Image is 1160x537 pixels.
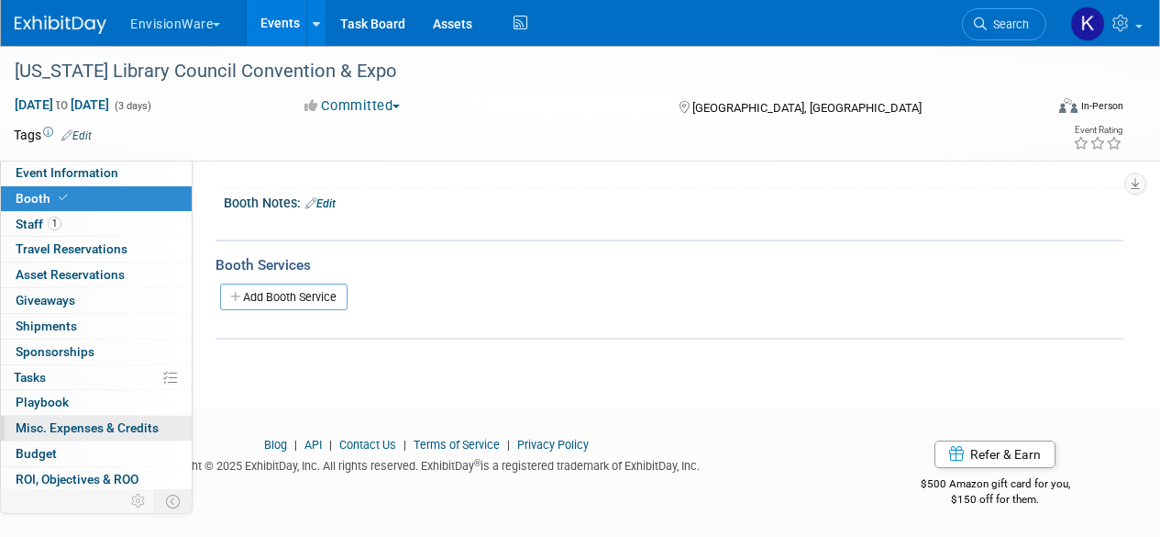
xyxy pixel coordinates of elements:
[61,129,92,142] a: Edit
[517,438,589,452] a: Privacy Policy
[113,100,151,112] span: (3 days)
[16,165,118,180] span: Event Information
[59,193,68,203] i: Booth reservation complete
[15,16,106,34] img: ExhibitDay
[1,416,192,441] a: Misc. Expenses & Credits
[961,95,1123,123] div: Event Format
[298,96,407,116] button: Committed
[16,217,61,231] span: Staff
[962,8,1046,40] a: Search
[1,263,192,287] a: Asset Reservations
[14,96,110,113] span: [DATE] [DATE]
[123,489,155,513] td: Personalize Event Tab Strip
[305,197,336,210] a: Edit
[1059,98,1077,113] img: Format-Inperson.png
[1080,99,1123,113] div: In-Person
[414,438,500,452] a: Terms of Service
[325,438,337,452] span: |
[16,319,77,333] span: Shipments
[692,101,922,115] span: [GEOGRAPHIC_DATA], [GEOGRAPHIC_DATA]
[1,442,192,466] a: Budget
[399,438,411,452] span: |
[934,441,1055,468] a: Refer & Earn
[503,438,514,452] span: |
[474,458,481,468] sup: ®
[14,453,839,475] div: Copyright © 2025 ExhibitDay, Inc. All rights reserved. ExhibitDay is a registered trademark of Ex...
[16,293,75,308] span: Giveaways
[1,365,192,390] a: Tasks
[1,212,192,237] a: Staff1
[1,186,192,211] a: Booth
[14,126,92,144] td: Tags
[16,267,125,282] span: Asset Reservations
[224,189,1123,213] div: Booth Notes:
[14,370,46,385] span: Tasks
[1073,126,1122,135] div: Event Rating
[1,390,192,415] a: Playbook
[53,97,71,112] span: to
[1,237,192,262] a: Travel Reservations
[987,17,1029,31] span: Search
[16,446,57,461] span: Budget
[16,344,94,359] span: Sponsorships
[16,191,72,206] span: Booth
[867,464,1123,507] div: $500 Amazon gift card for you,
[1070,6,1105,41] img: Kathryn Spier-Miller
[220,284,348,310] a: Add Booth Service
[16,472,138,487] span: ROI, Objectives & ROO
[48,217,61,230] span: 1
[264,438,287,452] a: Blog
[867,492,1123,508] div: $150 off for them.
[16,395,69,409] span: Playbook
[339,438,396,452] a: Contact Us
[8,55,1029,88] div: [US_STATE] Library Council Convention & Expo
[215,255,1123,275] div: Booth Services
[1,161,192,185] a: Event Information
[1,467,192,492] a: ROI, Objectives & ROO
[1,314,192,339] a: Shipments
[304,438,322,452] a: API
[16,420,159,435] span: Misc. Expenses & Credits
[1,340,192,364] a: Sponsorships
[1,288,192,313] a: Giveaways
[290,438,302,452] span: |
[16,241,127,256] span: Travel Reservations
[155,489,193,513] td: Toggle Event Tabs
